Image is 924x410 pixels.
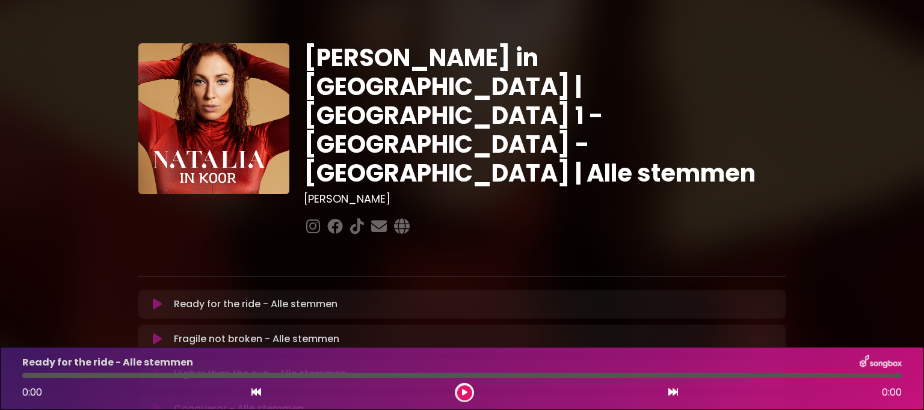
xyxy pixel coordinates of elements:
[138,43,289,194] img: YTVS25JmS9CLUqXqkEhs
[22,355,193,370] p: Ready for the ride - Alle stemmen
[304,43,786,188] h1: [PERSON_NAME] in [GEOGRAPHIC_DATA] | [GEOGRAPHIC_DATA] 1 - [GEOGRAPHIC_DATA] - [GEOGRAPHIC_DATA] ...
[882,385,902,400] span: 0:00
[22,385,42,399] span: 0:00
[174,332,339,346] p: Fragile not broken - Alle stemmen
[174,297,337,311] p: Ready for the ride - Alle stemmen
[860,355,902,370] img: songbox-logo-white.png
[304,192,786,206] h3: [PERSON_NAME]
